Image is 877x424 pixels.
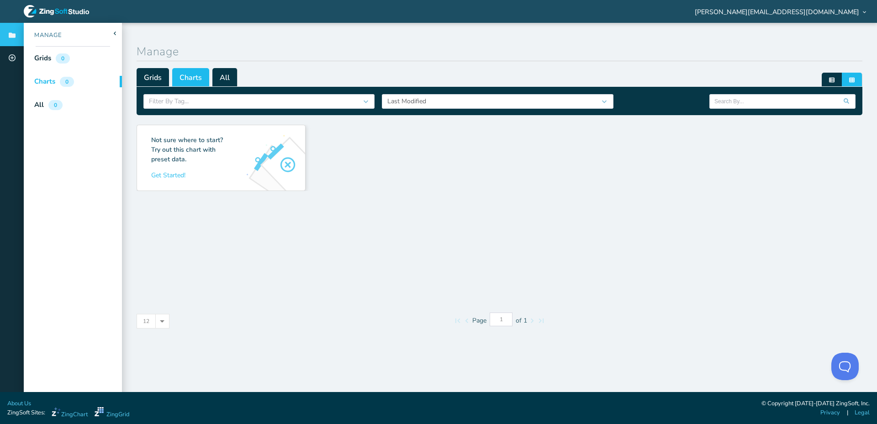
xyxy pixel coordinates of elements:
[95,407,129,419] a: ZingGrid
[24,31,62,40] div: Manage
[151,170,228,180] p: Get Started!
[137,68,169,86] span: Grids
[149,97,189,106] span: Filter By Tag...
[714,95,851,108] input: Search By...
[855,408,870,417] a: Legal
[212,68,238,86] span: All
[34,53,51,64] div: Grids
[490,313,512,326] input: Current Page
[831,353,859,380] iframe: Help Scout Beacon - Open
[172,68,209,86] span: Charts
[7,399,31,408] a: About Us
[387,97,426,106] span: Last Modified
[34,76,55,87] div: Charts
[693,8,866,15] div: [PERSON_NAME][EMAIL_ADDRESS][DOMAIN_NAME]
[537,316,546,325] zg-button: Go to Last Page
[472,318,486,323] zg-text: Page
[820,408,840,417] a: Privacy
[7,408,45,417] span: ZingSoft Sites:
[56,53,70,64] div: 0
[34,100,44,110] div: All
[462,316,471,325] zg-button: Go to Previous Page
[246,135,305,191] img: Create Demo
[52,407,88,419] a: ZingChart
[48,100,63,110] div: 0
[453,316,462,325] zg-button: Go to First Page
[528,316,537,325] zg-button: Go to Next Page
[60,77,74,87] div: 0
[847,408,848,417] span: |
[523,318,527,323] zg-text: 1
[695,9,859,15] span: [PERSON_NAME][EMAIL_ADDRESS][DOMAIN_NAME]
[137,43,862,61] h1: Manage
[761,399,870,408] div: © Copyright [DATE]-[DATE] ZingSoft, Inc.
[516,318,522,323] zg-text: of
[137,314,155,328] div: 12
[151,135,228,164] p: Not sure where to start? Try out this chart with preset data.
